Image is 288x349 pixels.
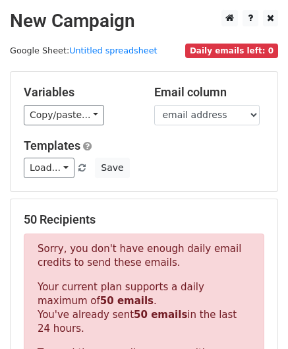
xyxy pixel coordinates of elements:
strong: 50 emails [134,309,187,321]
h5: Variables [24,85,134,100]
a: Templates [24,139,80,152]
h5: 50 Recipients [24,212,264,227]
a: Copy/paste... [24,105,104,125]
h5: Email column [154,85,265,100]
p: Sorry, you don't have enough daily email credits to send these emails. [38,242,250,270]
a: Load... [24,158,74,178]
h2: New Campaign [10,10,278,32]
span: Daily emails left: 0 [185,44,278,58]
button: Save [95,158,129,178]
iframe: Chat Widget [222,286,288,349]
p: Your current plan supports a daily maximum of . You've already sent in the last 24 hours. [38,280,250,336]
strong: 50 emails [100,295,154,307]
a: Daily emails left: 0 [185,46,278,55]
small: Google Sheet: [10,46,158,55]
a: Untitled spreadsheet [69,46,157,55]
